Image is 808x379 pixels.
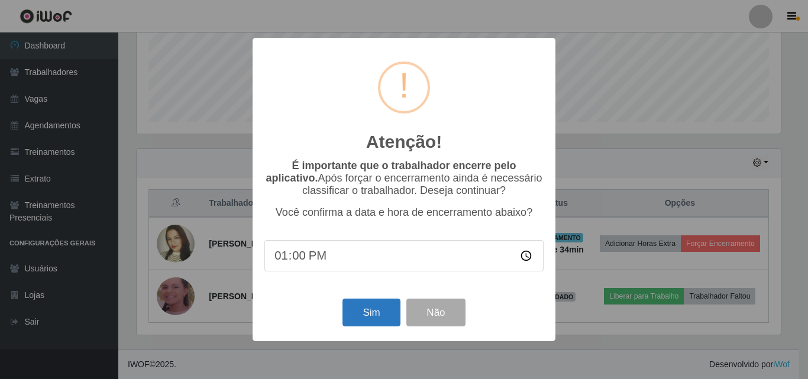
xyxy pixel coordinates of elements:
[342,299,400,326] button: Sim
[366,131,442,153] h2: Atenção!
[264,206,544,219] p: Você confirma a data e hora de encerramento abaixo?
[406,299,465,326] button: Não
[264,160,544,197] p: Após forçar o encerramento ainda é necessário classificar o trabalhador. Deseja continuar?
[266,160,516,184] b: É importante que o trabalhador encerre pelo aplicativo.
